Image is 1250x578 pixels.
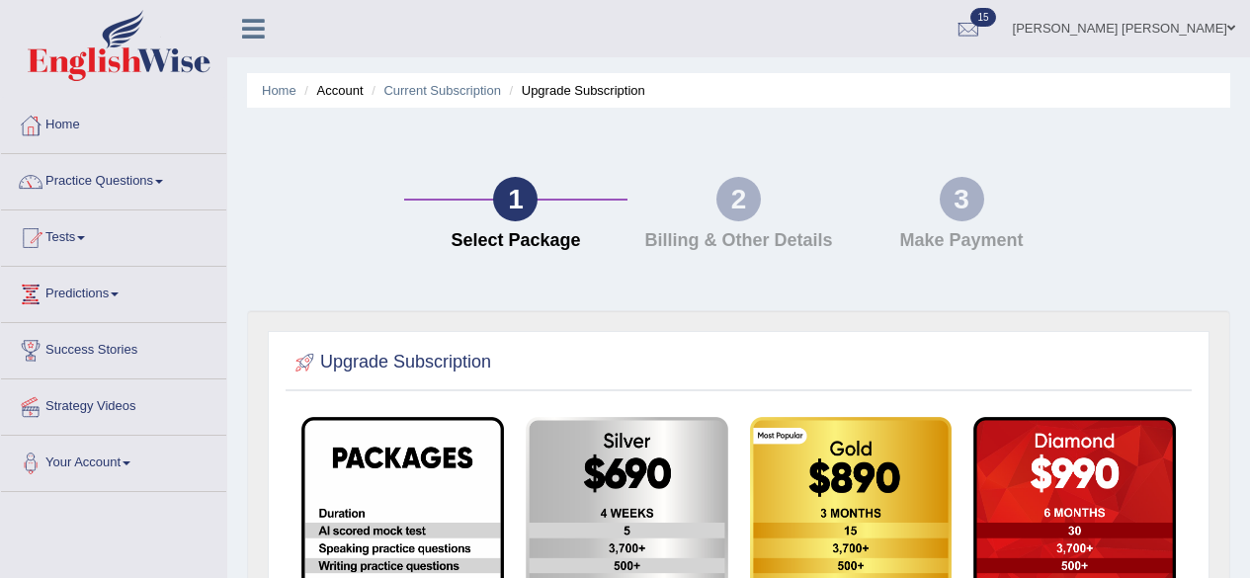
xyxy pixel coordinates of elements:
[637,231,841,251] h4: Billing & Other Details
[414,231,618,251] h4: Select Package
[493,177,538,221] div: 1
[716,177,761,221] div: 2
[299,81,363,100] li: Account
[970,8,995,27] span: 15
[1,379,226,429] a: Strategy Videos
[262,83,296,98] a: Home
[291,348,491,377] h2: Upgrade Subscription
[860,231,1063,251] h4: Make Payment
[505,81,645,100] li: Upgrade Subscription
[1,154,226,204] a: Practice Questions
[1,98,226,147] a: Home
[940,177,984,221] div: 3
[383,83,501,98] a: Current Subscription
[1,323,226,372] a: Success Stories
[1,267,226,316] a: Predictions
[1,436,226,485] a: Your Account
[1,210,226,260] a: Tests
